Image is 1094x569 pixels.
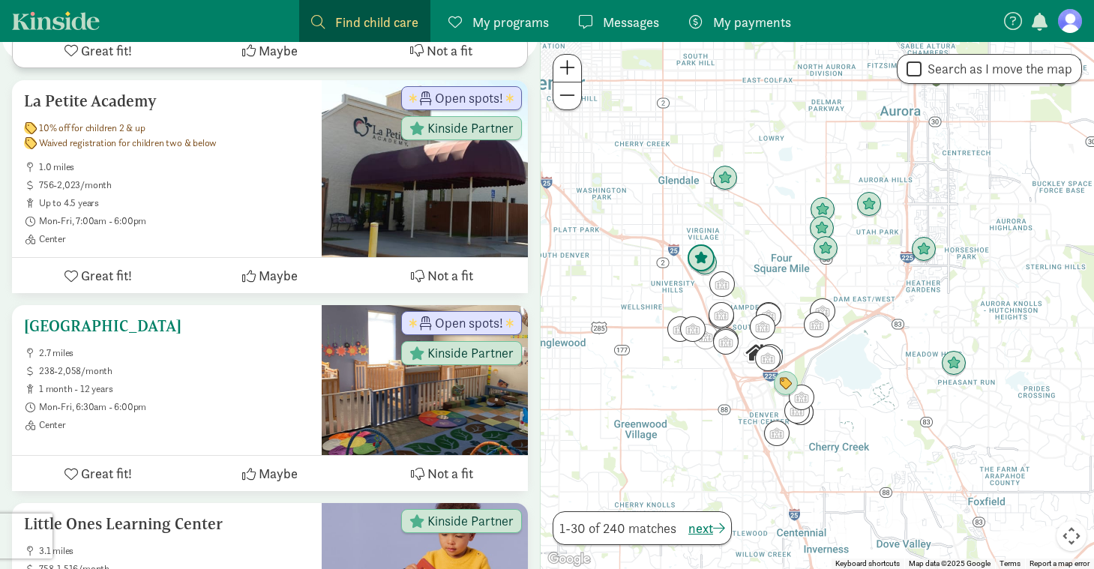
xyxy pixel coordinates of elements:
[12,11,100,30] a: Kinside
[693,324,718,349] div: Click to see details
[184,33,356,67] button: Maybe
[427,265,473,286] span: Not a fit
[764,421,790,446] div: Click to see details
[1030,559,1090,568] a: Report a map error
[544,550,594,569] a: Open this area in Google Maps (opens a new window)
[39,545,310,557] span: 3.1 miles
[184,258,355,293] button: Maybe
[39,365,310,377] span: 238-2,058/month
[692,250,718,276] div: Click to see details
[756,303,781,328] div: Click to see details
[39,179,310,191] span: 756-2,023/month
[713,329,739,355] div: Click to see details
[941,351,967,376] div: Click to see details
[39,347,310,359] span: 2.7 miles
[39,233,310,245] span: Center
[757,344,783,370] div: Click to see details
[813,236,838,262] div: Click to see details
[39,401,310,413] span: Mon-Fri, 6:30am - 6:00pm
[39,383,310,395] span: 1 month - 12 years
[922,60,1072,78] label: Search as I move the map
[804,312,829,337] div: Click to see details
[24,92,310,110] h5: La Petite Academy
[427,463,473,484] span: Not a fit
[709,302,734,328] div: Click to see details
[788,400,814,425] div: Click to see details
[356,456,528,491] button: Not a fit
[709,271,735,297] div: Click to see details
[427,40,472,61] span: Not a fit
[259,463,298,484] span: Maybe
[856,192,882,217] div: Click to see details
[24,317,310,335] h5: [GEOGRAPHIC_DATA]
[687,244,715,273] div: Click to see details
[743,340,769,366] div: Click to see details
[81,40,132,61] span: Great fit!
[810,298,835,324] div: Click to see details
[909,559,991,568] span: Map data ©2025 Google
[756,302,781,328] div: Click to see details
[81,463,132,484] span: Great fit!
[427,346,514,360] span: Kinside Partner
[750,314,775,340] div: Click to see details
[184,456,355,491] button: Maybe
[1057,521,1087,551] button: Map camera controls
[435,316,503,330] span: Open spots!
[472,12,549,32] span: My programs
[427,121,514,135] span: Kinside Partner
[12,258,184,293] button: Great fit!
[809,216,835,241] div: Click to see details
[355,33,527,67] button: Not a fit
[544,550,594,569] img: Google
[427,514,514,528] span: Kinside Partner
[24,515,310,533] h5: Little Ones Learning Center
[680,316,706,342] div: Click to see details
[810,197,835,223] div: Click to see details
[335,12,418,32] span: Find child care
[39,161,310,173] span: 1.0 miles
[39,122,145,134] span: 10% off for children 2 & up
[12,456,184,491] button: Great fit!
[709,304,734,329] div: Click to see details
[1000,559,1021,568] a: Terms (opens in new tab)
[712,166,738,191] div: Click to see details
[755,346,781,371] div: Click to see details
[784,398,810,424] div: Click to see details
[603,12,659,32] span: Messages
[559,518,676,538] span: 1-30 of 240 matches
[713,12,791,32] span: My payments
[713,328,739,353] div: Click to see details
[356,258,528,293] button: Not a fit
[39,215,310,227] span: Mon-Fri, 7:00am - 6:00pm
[435,91,503,105] span: Open spots!
[773,371,799,397] div: Click to see details
[667,316,693,342] div: Click to see details
[13,33,184,67] button: Great fit!
[39,419,310,431] span: Center
[835,559,900,569] button: Keyboard shortcuts
[259,265,298,286] span: Maybe
[789,385,814,410] div: Click to see details
[39,197,310,209] span: up to 4.5 years
[81,265,132,286] span: Great fit!
[39,137,217,149] span: Waived registration for children two & below
[259,40,298,61] span: Maybe
[911,237,937,262] div: Click to see details
[688,518,725,538] button: next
